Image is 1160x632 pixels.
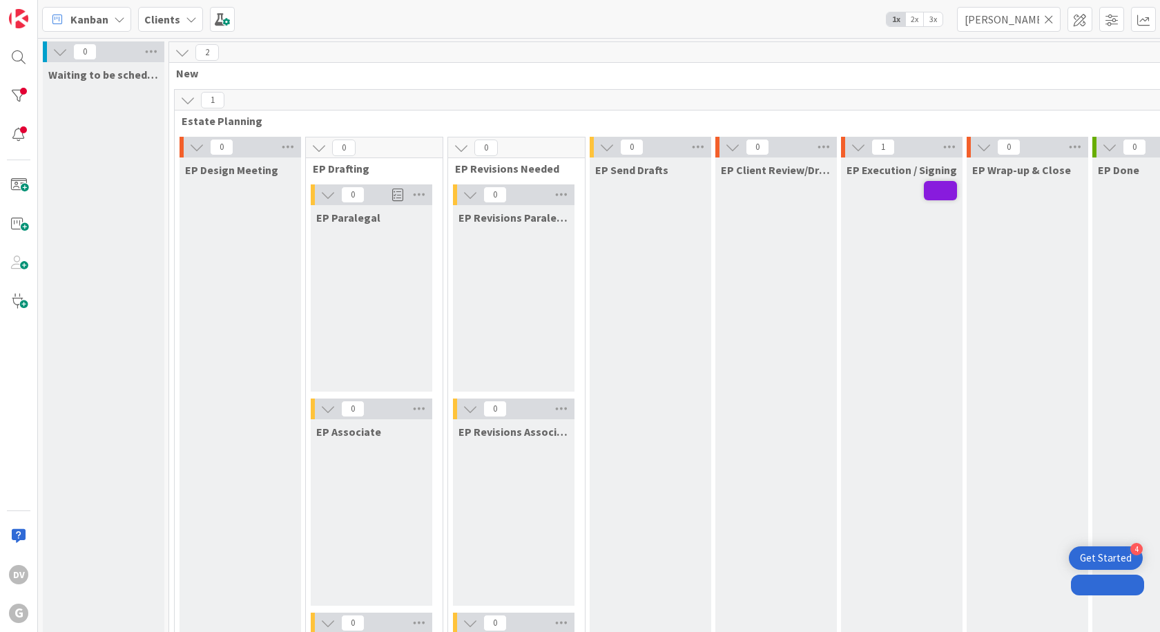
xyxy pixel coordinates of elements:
[746,139,769,155] span: 0
[185,163,278,177] span: EP Design Meeting
[483,615,507,631] span: 0
[341,615,365,631] span: 0
[1069,546,1143,570] div: Open Get Started checklist, remaining modules: 4
[144,12,180,26] b: Clients
[458,425,569,439] span: EP Revisions Associate
[871,139,895,155] span: 1
[997,139,1021,155] span: 0
[195,44,219,61] span: 2
[201,92,224,108] span: 1
[847,163,957,177] span: EP Execution / Signing
[73,44,97,60] span: 0
[70,11,108,28] span: Kanban
[474,140,498,156] span: 0
[483,401,507,417] span: 0
[316,211,380,224] span: EP Paralegal
[483,186,507,203] span: 0
[1080,551,1132,565] div: Get Started
[620,139,644,155] span: 0
[341,186,365,203] span: 0
[341,401,365,417] span: 0
[1130,543,1143,555] div: 4
[9,604,28,623] div: G
[957,7,1061,32] input: Quick Filter...
[1098,163,1139,177] span: EP Done
[9,9,28,28] img: Visit kanbanzone.com
[455,162,568,175] span: EP Revisions Needed
[48,68,159,82] span: Waiting to be scheduled
[1123,139,1146,155] span: 0
[332,140,356,156] span: 0
[9,565,28,584] div: DV
[458,211,569,224] span: EP Revisions Paralegal
[887,12,905,26] span: 1x
[316,425,381,439] span: EP Associate
[210,139,233,155] span: 0
[721,163,831,177] span: EP Client Review/Draft Review Meeting
[924,12,942,26] span: 3x
[595,163,668,177] span: EP Send Drafts
[905,12,924,26] span: 2x
[313,162,425,175] span: EP Drafting
[972,163,1071,177] span: EP Wrap-up & Close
